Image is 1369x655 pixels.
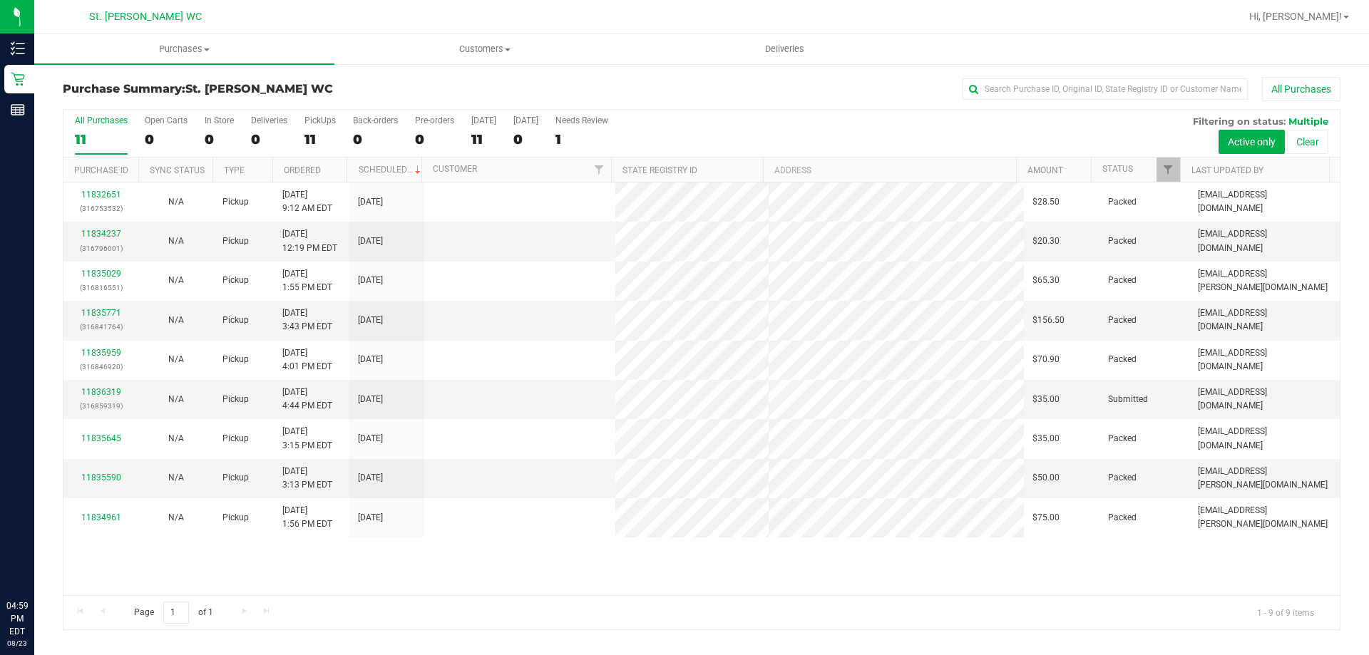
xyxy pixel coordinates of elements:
span: Packed [1108,511,1137,525]
div: 0 [415,131,454,148]
span: Purchases [34,43,334,56]
span: [DATE] [358,471,383,485]
button: N/A [168,511,184,525]
span: Filtering on status: [1193,115,1286,127]
div: Back-orders [353,115,398,125]
a: Status [1102,164,1133,174]
span: St. [PERSON_NAME] WC [185,82,333,96]
span: [EMAIL_ADDRESS][DOMAIN_NAME] [1198,346,1331,373]
button: All Purchases [1262,77,1340,101]
span: [EMAIL_ADDRESS][PERSON_NAME][DOMAIN_NAME] [1198,465,1331,492]
a: Deliveries [635,34,935,64]
span: Not Applicable [168,512,184,522]
span: $75.00 [1032,511,1060,525]
button: N/A [168,195,184,209]
a: Ordered [284,165,321,175]
a: 11832651 [81,190,121,200]
span: Pickup [222,234,249,248]
span: Packed [1108,432,1137,445]
div: 0 [205,131,234,148]
inline-svg: Inventory [11,41,25,56]
span: [DATE] 3:15 PM EDT [282,425,332,452]
span: Multiple [1288,115,1328,127]
div: 0 [251,131,287,148]
p: (316841764) [72,320,130,334]
span: [DATE] 9:12 AM EDT [282,188,332,215]
a: 11834961 [81,512,121,522]
span: Packed [1108,274,1137,287]
span: Not Applicable [168,236,184,246]
a: Filter [1157,158,1180,182]
a: 11835771 [81,308,121,318]
span: $156.50 [1032,314,1065,327]
span: Not Applicable [168,354,184,364]
span: Hi, [PERSON_NAME]! [1249,11,1342,22]
span: [DATE] [358,353,383,366]
div: Open Carts [145,115,188,125]
h3: Purchase Summary: [63,83,488,96]
div: In Store [205,115,234,125]
span: [DATE] 12:19 PM EDT [282,227,337,254]
span: Not Applicable [168,315,184,325]
p: (316816551) [72,281,130,294]
span: [DATE] [358,234,383,248]
button: N/A [168,471,184,485]
span: [DATE] 3:43 PM EDT [282,306,332,334]
div: All Purchases [75,115,128,125]
div: 11 [304,131,336,148]
p: (316846920) [72,360,130,373]
div: 11 [75,131,128,148]
span: [EMAIL_ADDRESS][PERSON_NAME][DOMAIN_NAME] [1198,267,1331,294]
button: N/A [168,314,184,327]
span: Pickup [222,432,249,445]
input: 1 [163,602,189,624]
span: 1 - 9 of 9 items [1246,602,1326,623]
span: $35.00 [1032,432,1060,445]
span: [DATE] 4:01 PM EDT [282,346,332,373]
button: N/A [168,234,184,248]
input: Search Purchase ID, Original ID, State Registry ID or Customer Name... [963,78,1248,100]
span: Not Applicable [168,275,184,285]
button: N/A [168,353,184,366]
a: Sync Status [150,165,205,175]
span: Packed [1108,195,1137,209]
inline-svg: Retail [11,72,25,86]
span: [DATE] [358,393,383,406]
a: 11835590 [81,473,121,483]
div: PickUps [304,115,336,125]
span: Deliveries [746,43,824,56]
a: Scheduled [359,165,424,175]
a: 11835959 [81,348,121,358]
span: [EMAIL_ADDRESS][DOMAIN_NAME] [1198,188,1331,215]
p: (316796001) [72,242,130,255]
span: [DATE] [358,274,383,287]
span: Pickup [222,274,249,287]
span: $28.50 [1032,195,1060,209]
span: Pickup [222,353,249,366]
span: $35.00 [1032,393,1060,406]
div: 0 [513,131,538,148]
span: Customers [335,43,634,56]
a: State Registry ID [622,165,697,175]
span: $70.90 [1032,353,1060,366]
a: Last Updated By [1191,165,1263,175]
div: 1 [555,131,608,148]
p: 04:59 PM EDT [6,599,28,638]
span: Submitted [1108,393,1148,406]
div: 11 [471,131,496,148]
span: $20.30 [1032,234,1060,248]
p: (316859319) [72,399,130,413]
span: Pickup [222,511,249,525]
div: 0 [353,131,398,148]
span: Pickup [222,471,249,485]
p: (316753532) [72,202,130,215]
button: N/A [168,432,184,445]
span: Pickup [222,314,249,327]
span: [DATE] [358,195,383,209]
a: 11835645 [81,433,121,443]
a: Customers [334,34,635,64]
span: [EMAIL_ADDRESS][DOMAIN_NAME] [1198,386,1331,413]
div: 0 [145,131,188,148]
span: $65.30 [1032,274,1060,287]
span: [EMAIL_ADDRESS][DOMAIN_NAME] [1198,227,1331,254]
